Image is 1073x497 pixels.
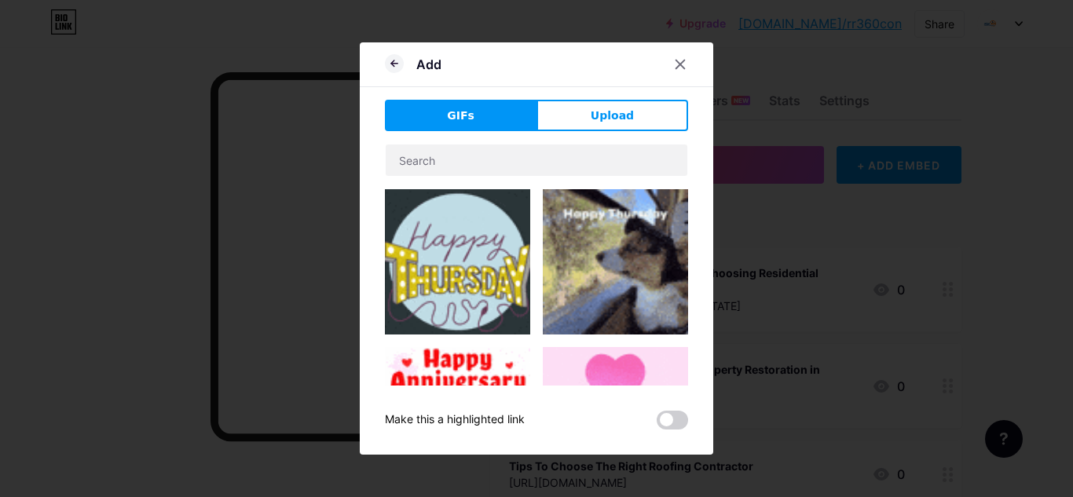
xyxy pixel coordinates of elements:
[591,108,634,124] span: Upload
[536,100,688,131] button: Upload
[385,411,525,429] div: Make this a highlighted link
[543,189,688,334] img: Gihpy
[385,347,530,492] img: Gihpy
[385,100,536,131] button: GIFs
[416,55,441,74] div: Add
[543,347,688,492] img: Gihpy
[386,144,687,176] input: Search
[385,189,530,334] img: Gihpy
[447,108,474,124] span: GIFs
